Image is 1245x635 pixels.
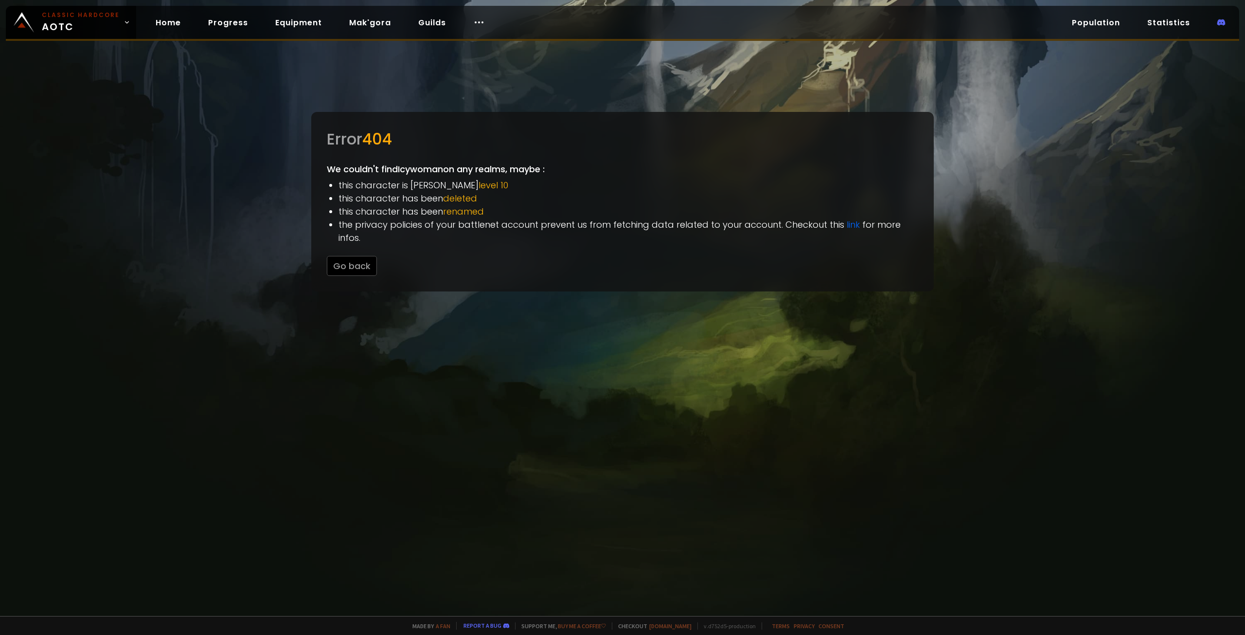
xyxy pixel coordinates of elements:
a: Go back [327,260,377,272]
div: We couldn't find Icywoman on any realms, maybe : [311,112,934,291]
a: Classic HardcoreAOTC [6,6,136,39]
a: Terms [772,622,790,630]
a: Equipment [267,13,330,33]
a: Buy me a coffee [558,622,606,630]
span: level 10 [479,179,508,191]
a: a fan [436,622,450,630]
span: AOTC [42,11,120,34]
small: Classic Hardcore [42,11,120,19]
a: Guilds [410,13,454,33]
a: Population [1064,13,1128,33]
span: Made by [407,622,450,630]
span: v. d752d5 - production [697,622,756,630]
span: 404 [362,128,392,150]
span: renamed [443,205,484,218]
div: Error [327,127,918,151]
li: this character has been [338,205,918,218]
a: Home [148,13,189,33]
button: Go back [327,256,377,276]
a: Progress [200,13,256,33]
a: [DOMAIN_NAME] [649,622,692,630]
li: this character is [PERSON_NAME] [338,179,918,192]
a: Statistics [1139,13,1198,33]
li: the privacy policies of your battlenet account prevent us from fetching data related to your acco... [338,218,918,244]
span: Support me, [515,622,606,630]
a: Report a bug [463,622,501,629]
span: deleted [443,192,477,204]
a: Mak'gora [341,13,399,33]
li: this character has been [338,192,918,205]
a: link [847,218,860,231]
span: Checkout [612,622,692,630]
a: Privacy [794,622,815,630]
a: Consent [818,622,844,630]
